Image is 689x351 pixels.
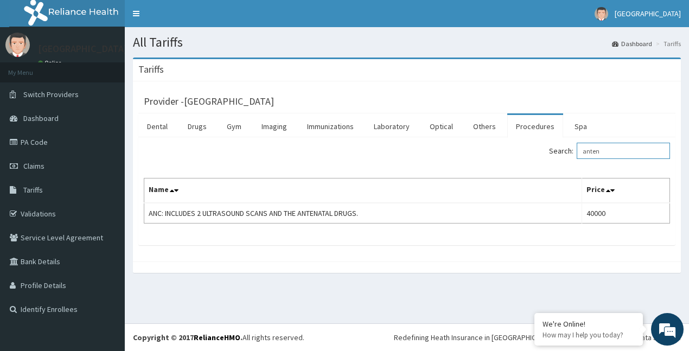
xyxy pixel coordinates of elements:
input: Search: [577,143,670,159]
a: Online [38,59,64,67]
a: RelianceHMO [194,333,240,342]
a: Others [464,115,505,138]
footer: All rights reserved. [125,323,689,351]
p: [GEOGRAPHIC_DATA] [38,44,127,54]
textarea: Type your message and hit 'Enter' [5,235,207,273]
p: How may I help you today? [543,330,635,340]
a: Procedures [507,115,563,138]
a: Dental [138,115,176,138]
span: [GEOGRAPHIC_DATA] [615,9,681,18]
a: Laboratory [365,115,418,138]
td: 40000 [582,203,669,224]
h3: Tariffs [138,65,164,74]
span: Tariffs [23,185,43,195]
span: Switch Providers [23,90,79,99]
div: Redefining Heath Insurance in [GEOGRAPHIC_DATA] using Telemedicine and Data Science! [394,332,681,343]
div: We're Online! [543,319,635,329]
th: Price [582,178,669,203]
a: Gym [218,115,250,138]
li: Tariffs [653,39,681,48]
a: Imaging [253,115,296,138]
td: ANC: INCLUDES 2 ULTRASOUND SCANS AND THE ANTENATAL DRUGS. [144,203,582,224]
a: Immunizations [298,115,362,138]
th: Name [144,178,582,203]
span: Dashboard [23,113,59,123]
strong: Copyright © 2017 . [133,333,243,342]
a: Optical [421,115,462,138]
a: Drugs [179,115,215,138]
span: Claims [23,161,44,171]
a: Dashboard [612,39,652,48]
a: Spa [566,115,596,138]
div: Minimize live chat window [178,5,204,31]
span: We're online! [63,106,150,215]
img: d_794563401_company_1708531726252_794563401 [20,54,44,81]
label: Search: [549,143,670,159]
div: Chat with us now [56,61,182,75]
img: User Image [595,7,608,21]
h3: Provider - [GEOGRAPHIC_DATA] [144,97,274,106]
img: User Image [5,33,30,57]
h1: All Tariffs [133,35,681,49]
